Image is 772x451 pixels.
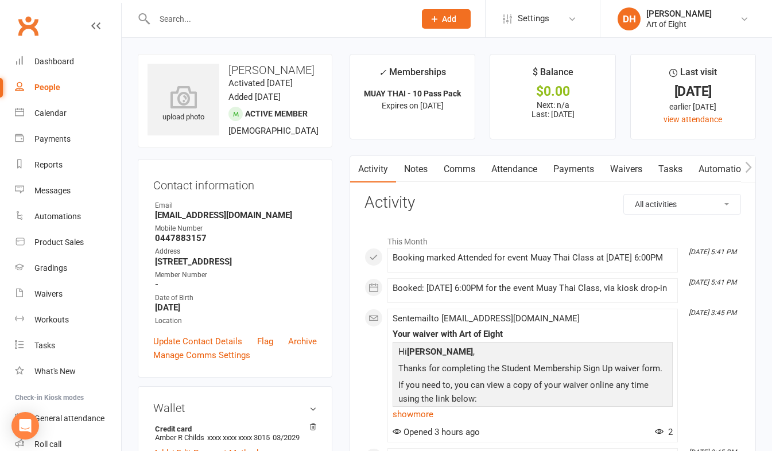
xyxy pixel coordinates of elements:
a: Manage Comms Settings [153,348,250,362]
span: Add [442,14,456,24]
i: [DATE] 3:45 PM [689,309,736,317]
a: Automations [690,156,759,182]
div: [DATE] [641,85,745,98]
i: [DATE] 5:41 PM [689,278,736,286]
div: Email [155,200,317,211]
time: Activated [DATE] [228,78,293,88]
p: Hi , [395,345,670,361]
a: Archive [288,335,317,348]
div: $ Balance [533,65,573,85]
div: Booked: [DATE] 6:00PM for the event Muay Thai Class, via kiosk drop-in [393,283,673,293]
a: Tasks [15,333,121,359]
span: xxxx xxxx xxxx 3015 [207,433,270,442]
button: Add [422,9,471,29]
span: Active member [245,109,308,118]
a: Flag [257,335,273,348]
div: Automations [34,212,81,221]
div: DH [618,7,641,30]
a: Messages [15,178,121,204]
div: [PERSON_NAME] [646,9,712,19]
h3: [PERSON_NAME] [148,64,323,76]
li: Amber R Childs [153,423,317,444]
div: Tasks [34,341,55,350]
a: General attendance kiosk mode [15,406,121,431]
a: Update Contact Details [153,335,242,348]
a: Reports [15,152,121,178]
a: Product Sales [15,230,121,255]
div: Date of Birth [155,293,317,304]
span: 2 [655,427,673,437]
div: Address [155,246,317,257]
span: Opened 3 hours ago [393,427,480,437]
strong: [STREET_ADDRESS] [155,256,317,267]
strong: [PERSON_NAME] [407,347,473,357]
a: view attendance [664,115,722,124]
a: Automations [15,204,121,230]
i: [DATE] 5:41 PM [689,248,736,256]
div: Dashboard [34,57,74,66]
strong: MUAY THAI - 10 Pass Pack [364,89,461,98]
div: Roll call [34,440,61,449]
div: Booking marked Attended for event Muay Thai Class at [DATE] 6:00PM [393,253,673,263]
a: show more [393,406,673,422]
time: Added [DATE] [228,92,281,102]
div: Mobile Number [155,223,317,234]
div: Product Sales [34,238,84,247]
a: Payments [15,126,121,152]
a: What's New [15,359,121,384]
span: [DEMOGRAPHIC_DATA] [228,126,319,136]
div: Open Intercom Messenger [11,412,39,440]
a: Calendar [15,100,121,126]
div: upload photo [148,85,219,123]
a: Gradings [15,255,121,281]
div: Payments [34,134,71,143]
a: Attendance [483,156,545,182]
h3: Contact information [153,174,317,192]
i: ✓ [379,67,386,78]
span: Settings [518,6,549,32]
a: Notes [396,156,436,182]
a: Dashboard [15,49,121,75]
a: Workouts [15,307,121,333]
div: Your waiver with Art of Eight [393,329,673,339]
div: Waivers [34,289,63,298]
a: Comms [436,156,483,182]
h3: Activity [364,194,741,212]
a: Waivers [15,281,121,307]
div: Gradings [34,263,67,273]
strong: Credit card [155,425,311,433]
div: What's New [34,367,76,376]
strong: [EMAIL_ADDRESS][DOMAIN_NAME] [155,210,317,220]
div: earlier [DATE] [641,100,745,113]
input: Search... [151,11,407,27]
div: Member Number [155,270,317,281]
div: Art of Eight [646,19,712,29]
li: This Month [364,230,741,248]
strong: [DATE] [155,302,317,313]
a: Waivers [602,156,650,182]
p: Thanks for completing the Student Membership Sign Up waiver form. [395,361,670,378]
a: People [15,75,121,100]
div: Memberships [379,65,446,86]
div: $0.00 [501,85,604,98]
span: 03/2029 [273,433,300,442]
div: Calendar [34,108,67,118]
div: People [34,83,60,92]
div: Location [155,316,317,326]
div: Workouts [34,315,69,324]
div: Messages [34,186,71,195]
strong: 0447883157 [155,233,317,243]
a: Clubworx [14,11,42,40]
h3: Wallet [153,402,317,414]
p: If you need to, you can view a copy of your waiver online any time using the link below: [395,378,670,409]
div: General attendance [34,414,104,423]
span: Sent email to [EMAIL_ADDRESS][DOMAIN_NAME] [393,313,580,324]
p: Next: n/a Last: [DATE] [501,100,604,119]
div: Reports [34,160,63,169]
strong: - [155,279,317,290]
span: Expires on [DATE] [382,101,444,110]
div: Last visit [669,65,717,85]
a: Payments [545,156,602,182]
a: Tasks [650,156,690,182]
a: Activity [350,156,396,182]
